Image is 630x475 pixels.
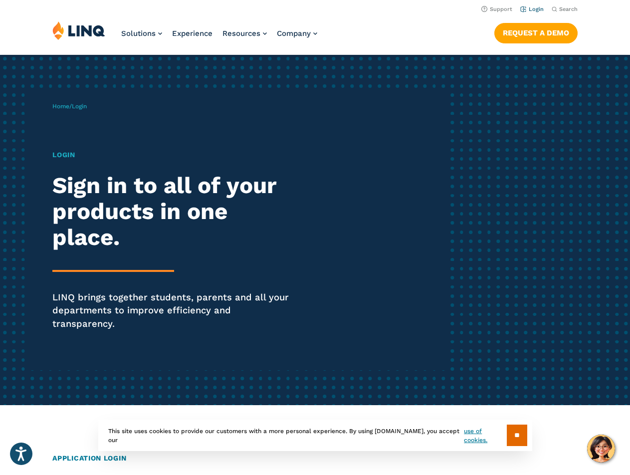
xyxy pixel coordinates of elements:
a: Request a Demo [494,23,578,43]
button: Open Search Bar [552,5,578,13]
nav: Primary Navigation [121,21,317,54]
span: Login [72,103,87,110]
span: Search [559,6,578,12]
a: Support [481,6,512,12]
span: Resources [222,29,260,38]
span: Solutions [121,29,156,38]
h2: Sign in to all of your products in one place. [52,173,295,251]
span: Company [277,29,311,38]
a: Login [520,6,544,12]
div: This site uses cookies to provide our customers with a more personal experience. By using [DOMAIN... [98,420,532,451]
p: LINQ brings together students, parents and all your departments to improve efficiency and transpa... [52,291,295,330]
a: Company [277,29,317,38]
a: use of cookies. [464,427,506,445]
nav: Button Navigation [494,21,578,43]
a: Solutions [121,29,162,38]
a: Experience [172,29,212,38]
img: LINQ | K‑12 Software [52,21,105,40]
a: Resources [222,29,267,38]
button: Hello, have a question? Let’s chat. [587,435,615,463]
h1: Login [52,150,295,160]
a: Home [52,103,69,110]
span: / [52,103,87,110]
